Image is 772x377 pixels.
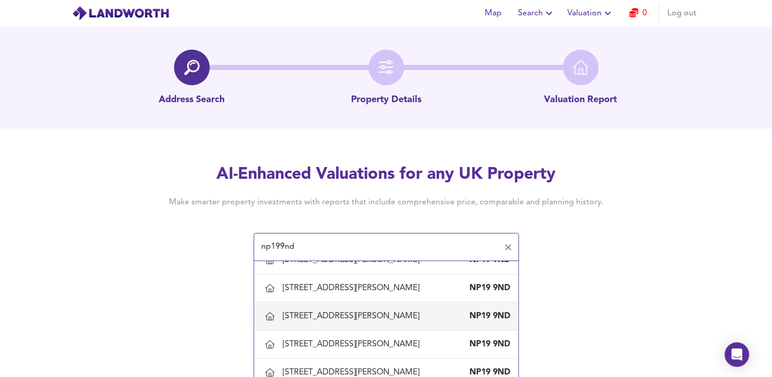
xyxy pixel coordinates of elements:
span: Map [481,6,506,20]
button: Map [477,3,510,23]
img: filter-icon [379,60,394,75]
a: 0 [629,6,647,20]
p: Property Details [351,93,421,107]
div: Open Intercom Messenger [725,342,749,367]
p: Valuation Report [544,93,617,107]
h4: Make smarter property investments with reports that include comprehensive price, comparable and p... [154,197,619,208]
img: search-icon [184,60,200,75]
p: Address Search [159,93,225,107]
button: 0 [622,3,655,23]
input: Enter a postcode to start... [258,238,499,257]
div: NP19 9ND [469,311,510,322]
button: Clear [501,240,515,254]
h2: AI-Enhanced Valuations for any UK Property [154,163,619,186]
div: [STREET_ADDRESS][PERSON_NAME] [283,311,424,322]
div: NP19 9ND [469,282,510,294]
span: Log out [667,6,696,20]
button: Search [514,3,559,23]
button: Log out [663,3,701,23]
div: NP19 9ND [469,339,510,350]
img: logo [72,6,169,21]
button: Valuation [563,3,618,23]
div: [STREET_ADDRESS][PERSON_NAME] [283,282,424,294]
span: Valuation [567,6,614,20]
span: Search [518,6,555,20]
img: home-icon [573,60,588,75]
div: [STREET_ADDRESS][PERSON_NAME] [283,339,424,350]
